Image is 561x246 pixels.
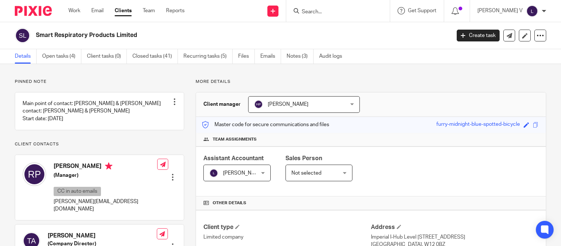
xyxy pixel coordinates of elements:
h4: Address [371,223,538,231]
span: Sales Person [285,155,322,161]
a: Details [15,49,37,64]
h3: Client manager [203,101,241,108]
img: Pixie [15,6,52,16]
span: [PERSON_NAME] V [223,171,268,176]
img: svg%3E [526,5,538,17]
h4: [PERSON_NAME] [48,232,157,240]
a: Open tasks (4) [42,49,81,64]
a: Audit logs [319,49,348,64]
span: Team assignments [213,137,257,142]
span: Assistant Accountant [203,155,264,161]
h4: Client type [203,223,371,231]
p: Imperial I-Hub Level [STREET_ADDRESS] [371,233,538,241]
p: [PERSON_NAME][EMAIL_ADDRESS][DOMAIN_NAME] [54,198,157,213]
a: Email [91,7,104,14]
p: Pinned note [15,79,184,85]
h5: (Manager) [54,172,157,179]
p: [PERSON_NAME] V [477,7,523,14]
p: More details [196,79,546,85]
a: Team [143,7,155,14]
p: Limited company [203,233,371,241]
a: Notes (3) [287,49,314,64]
input: Search [301,9,368,16]
a: Recurring tasks (5) [183,49,233,64]
a: Reports [166,7,185,14]
p: Master code for secure communications and files [202,121,329,128]
a: Client tasks (0) [87,49,127,64]
i: Primary [105,162,112,170]
a: Create task [457,30,500,41]
h4: [PERSON_NAME] [54,162,157,172]
h2: Smart Respiratory Products Limited [36,31,364,39]
a: Files [238,49,255,64]
img: svg%3E [254,100,263,109]
span: [PERSON_NAME] [268,102,308,107]
a: Closed tasks (41) [132,49,178,64]
a: Work [68,7,80,14]
span: Get Support [408,8,436,13]
div: furry-midnight-blue-spotted-bicycle [436,121,520,129]
a: Clients [115,7,132,14]
span: Not selected [291,171,321,176]
img: svg%3E [209,169,218,178]
p: CC in auto emails [54,187,101,196]
span: Other details [213,200,246,206]
a: Emails [260,49,281,64]
img: svg%3E [15,28,30,43]
p: Client contacts [15,141,184,147]
img: svg%3E [23,162,46,186]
